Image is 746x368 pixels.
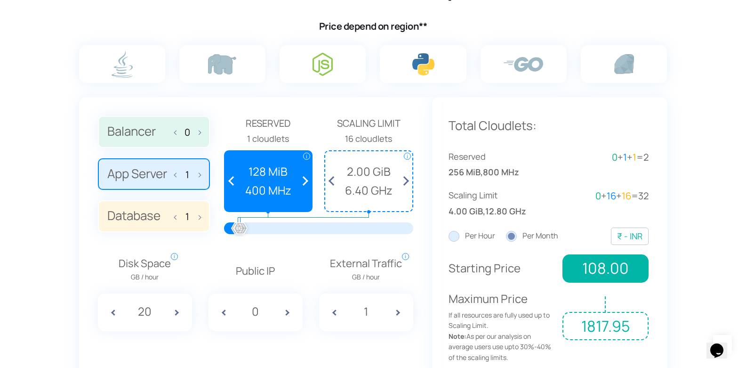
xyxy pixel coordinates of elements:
div: + + = [548,150,649,165]
span: i [402,253,409,260]
strong: Note: [449,332,466,341]
span: Reserved [449,150,549,164]
span: i [303,153,310,160]
label: Balancer [98,116,210,148]
p: Total Cloudlets: [449,116,649,136]
label: Per Hour [449,230,495,242]
span: 32 [638,189,649,202]
span: If all resources are fully used up to Scaling Limit. As per our analysis on average users use upt... [449,310,556,363]
h4: Price depend on region** [77,20,670,33]
img: ruby [614,54,634,74]
span: i [171,253,178,260]
span: 256 MiB [449,165,481,179]
img: node [313,53,333,76]
span: 1 [623,151,627,164]
img: python [412,53,434,75]
span: Disk Space [119,255,171,283]
span: 0 [595,189,601,202]
span: 108.00 [562,254,648,283]
iframe: chat widget [706,330,737,359]
div: 1 cloudlets [224,132,313,146]
span: 128 MiB [230,163,307,180]
span: 16 [622,189,631,202]
img: java [112,51,133,78]
span: 400 MHz [230,181,307,199]
span: 0 [612,151,618,164]
div: , [449,188,549,218]
label: Per Month [506,230,558,242]
div: 16 cloudlets [324,132,413,146]
span: Scaling Limit [449,188,549,202]
span: 2.00 GiB [330,163,408,180]
span: GB / hour [119,272,171,282]
span: 12.80 GHz [485,204,526,218]
input: Balancer [180,127,195,138]
span: 1817.95 [562,312,648,340]
span: 1 [633,151,636,164]
img: go [504,57,543,72]
span: 4.00 GiB [449,204,483,218]
span: 6.40 GHz [330,181,408,199]
label: App Server [98,158,210,190]
div: ₹ - INR [617,229,642,243]
p: Starting Price [449,259,556,277]
span: Reserved [224,116,313,131]
input: App Server [180,169,195,180]
span: 2 [643,151,649,164]
div: , [449,150,549,180]
span: 16 [607,189,616,202]
span: i [404,153,411,160]
label: Database [98,200,210,232]
p: Maximum Price [449,290,556,363]
span: GB / hour [330,272,402,282]
p: Public IP [209,263,303,279]
span: External Traffic [330,255,402,283]
span: Scaling Limit [324,116,413,131]
div: + + = [548,188,649,204]
input: Database [180,211,195,222]
span: 800 MHz [483,165,519,179]
img: php [208,54,236,74]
